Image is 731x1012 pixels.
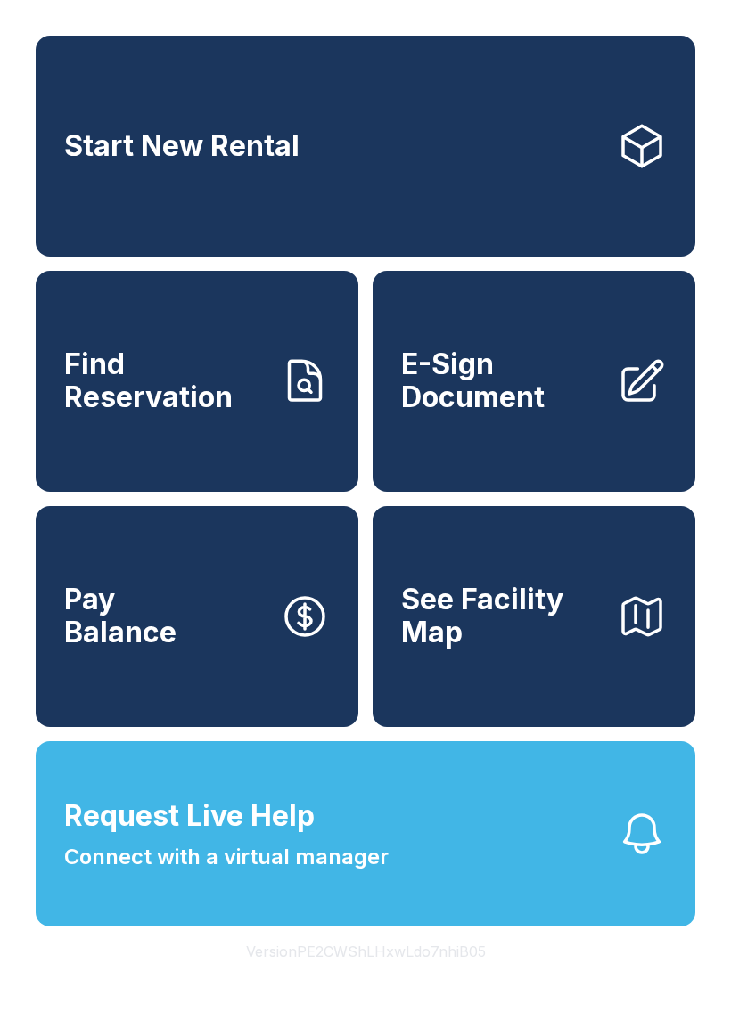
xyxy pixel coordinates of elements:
a: PayBalance [36,506,358,727]
a: Find Reservation [36,271,358,492]
span: E-Sign Document [401,348,603,413]
span: Request Live Help [64,795,315,837]
a: Start New Rental [36,36,695,257]
span: Connect with a virtual manager [64,841,389,873]
span: Start New Rental [64,130,300,163]
span: See Facility Map [401,584,603,649]
button: See Facility Map [373,506,695,727]
button: VersionPE2CWShLHxwLdo7nhiB05 [232,926,500,976]
a: E-Sign Document [373,271,695,492]
span: Find Reservation [64,348,266,413]
button: Request Live HelpConnect with a virtual manager [36,741,695,926]
span: Pay Balance [64,584,177,649]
